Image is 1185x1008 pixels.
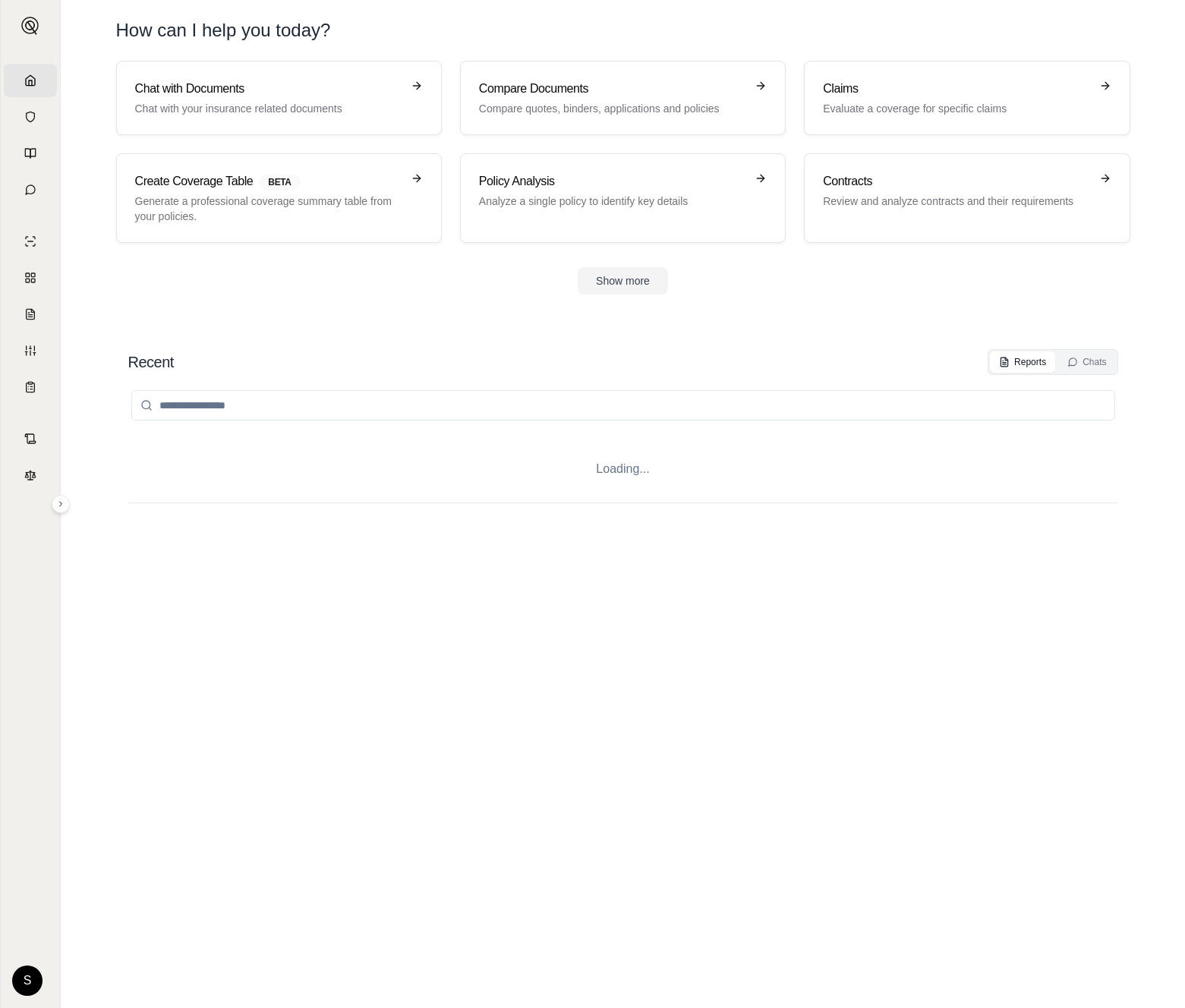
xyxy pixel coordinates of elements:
a: Claim Coverage [4,298,57,331]
a: Create Coverage TableBETAGenerate a professional coverage summary table from your policies. [116,153,442,243]
div: Reports [999,356,1046,368]
h3: Contracts [823,172,1089,191]
button: Expand sidebar [52,495,70,513]
h2: Recent [128,351,174,373]
h3: Claims [823,80,1089,98]
div: Chats [1067,356,1106,368]
button: Show more [578,267,668,295]
a: Home [4,64,57,97]
h1: How can I help you today? [116,18,331,43]
p: Chat with your insurance related documents [135,101,402,116]
h3: Compare Documents [479,80,745,98]
a: ClaimsEvaluate a coverage for specific claims [804,61,1130,135]
a: ContractsReview and analyze contracts and their requirements [804,153,1130,243]
div: Loading... [128,436,1118,502]
a: Single Policy [4,225,57,258]
p: Evaluate a coverage for specific claims [823,101,1089,116]
button: Expand sidebar [15,11,46,41]
a: Legal Search Engine [4,458,57,492]
a: Prompt Library [4,137,57,170]
div: S [12,965,43,996]
button: Chats [1058,351,1115,373]
a: Chat [4,173,57,206]
a: Coverage Table [4,370,57,404]
h3: Policy Analysis [479,172,745,191]
a: Documents Vault [4,100,57,134]
a: Custom Report [4,334,57,367]
a: Policy Comparisons [4,261,57,295]
p: Analyze a single policy to identify key details [479,194,745,209]
a: Compare DocumentsCompare quotes, binders, applications and policies [460,61,786,135]
p: Compare quotes, binders, applications and policies [479,101,745,116]
a: Contract Analysis [4,422,57,455]
a: Policy AnalysisAnalyze a single policy to identify key details [460,153,786,243]
h3: Create Coverage Table [135,172,402,191]
p: Review and analyze contracts and their requirements [823,194,1089,209]
h3: Chat with Documents [135,80,402,98]
p: Generate a professional coverage summary table from your policies. [135,194,402,224]
img: Expand sidebar [21,17,39,35]
span: BETA [259,174,300,191]
a: Chat with DocumentsChat with your insurance related documents [116,61,442,135]
button: Reports [990,351,1055,373]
